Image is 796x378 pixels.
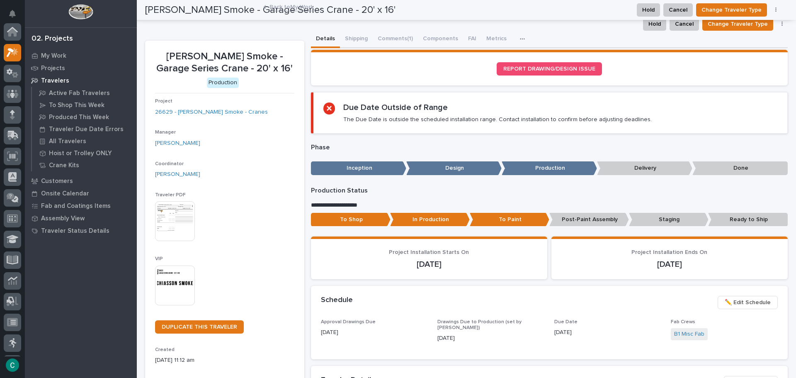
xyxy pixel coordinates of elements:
p: All Travelers [49,138,86,145]
p: [DATE] 11:12 am [155,356,294,365]
button: ✏️ Edit Schedule [718,296,778,309]
p: The Due Date is outside the scheduled installation range. Contact installation to confirm before ... [343,116,652,123]
span: Project Installation Starts On [389,249,469,255]
button: Hold [643,17,666,31]
span: Project Installation Ends On [631,249,707,255]
a: Crane Kits [32,159,137,171]
a: Traveler Due Date Errors [32,123,137,135]
p: Travelers [41,77,69,85]
p: Design [406,161,502,175]
p: [DATE] [437,334,544,343]
a: To Shop This Week [32,99,137,111]
p: Produced This Week [49,114,109,121]
p: Inception [311,161,406,175]
span: Drawings Due to Production (set by [PERSON_NAME]) [437,319,522,330]
span: Project [155,99,172,104]
p: Assembly View [41,215,85,222]
p: Phase [311,144,788,151]
p: Hoist or Trolley ONLY [49,150,112,157]
a: Back toMy Work [269,2,313,11]
span: Traveler PDF [155,193,186,198]
p: Fab and Coatings Items [41,202,111,210]
p: [PERSON_NAME] Smoke - Garage Series Crane - 20' x 16' [155,51,294,75]
a: Customers [25,175,137,187]
a: [PERSON_NAME] [155,139,200,148]
p: Staging [629,213,709,227]
span: Cancel [675,19,694,29]
span: Created [155,347,175,352]
span: Due Date [554,319,578,324]
p: [DATE] [321,259,537,269]
span: ✏️ Edit Schedule [725,298,771,307]
a: [PERSON_NAME] [155,170,200,179]
button: users-avatar [4,356,21,374]
p: To Shop This Week [49,102,104,109]
p: Ready to Ship [708,213,788,227]
p: Projects [41,65,65,72]
span: Hold [648,19,661,29]
span: Fab Crews [671,319,695,324]
p: [DATE] [554,328,661,337]
div: 02. Projects [32,34,73,44]
a: Produced This Week [32,111,137,123]
span: REPORT DRAWING/DESIGN ISSUE [503,66,595,72]
a: Assembly View [25,212,137,224]
a: Traveler Status Details [25,224,137,237]
a: REPORT DRAWING/DESIGN ISSUE [497,62,602,76]
button: Components [418,31,463,48]
button: FAI [463,31,481,48]
span: Manager [155,130,176,135]
button: Cancel [670,17,699,31]
p: To Paint [470,213,549,227]
p: Onsite Calendar [41,190,89,198]
button: Comments (1) [373,31,418,48]
a: All Travelers [32,135,137,147]
p: Production [502,161,597,175]
p: Post-Paint Assembly [549,213,629,227]
a: B1 Misc Fab [674,330,704,339]
p: Active Fab Travelers [49,90,110,97]
a: Hoist or Trolley ONLY [32,147,137,159]
button: Shipping [340,31,373,48]
a: Projects [25,62,137,74]
a: 26629 - [PERSON_NAME] Smoke - Cranes [155,108,268,117]
span: Approval Drawings Due [321,319,376,324]
p: Traveler Due Date Errors [49,126,124,133]
div: Notifications [10,10,21,23]
button: Change Traveler Type [702,17,773,31]
button: Metrics [481,31,512,48]
span: Change Traveler Type [708,19,768,29]
span: DUPLICATE THIS TRAVELER [162,324,237,330]
span: VIP [155,256,163,261]
button: Notifications [4,5,21,22]
p: Crane Kits [49,162,79,169]
p: [DATE] [561,259,778,269]
p: Production Status [311,187,788,195]
span: Coordinator [155,161,184,166]
a: Onsite Calendar [25,187,137,200]
p: Delivery [597,161,692,175]
a: My Work [25,49,137,62]
p: Customers [41,178,73,185]
img: Workspace Logo [68,4,93,20]
div: Production [207,78,239,88]
p: To Shop [311,213,391,227]
p: Traveler Status Details [41,227,109,235]
p: In Production [390,213,470,227]
a: Fab and Coatings Items [25,200,137,212]
h2: Due Date Outside of Range [343,102,448,112]
a: Active Fab Travelers [32,87,137,99]
p: Done [692,161,788,175]
h2: Schedule [321,296,353,305]
p: [DATE] [321,328,428,337]
a: DUPLICATE THIS TRAVELER [155,320,244,334]
button: Details [311,31,340,48]
a: Travelers [25,74,137,87]
p: My Work [41,52,66,60]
